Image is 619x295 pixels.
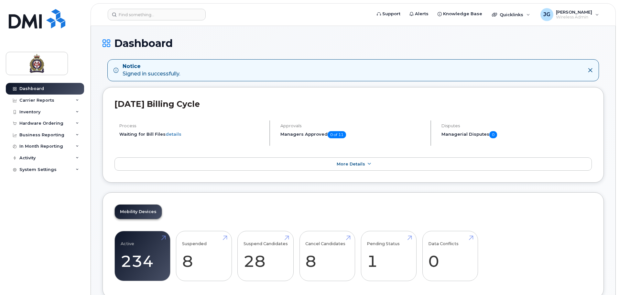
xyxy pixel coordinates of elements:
[123,63,180,78] div: Signed in successfully.
[121,235,164,278] a: Active 234
[244,235,288,278] a: Suspend Candidates 28
[115,205,162,219] a: Mobility Devices
[119,123,264,128] h4: Process
[280,123,425,128] h4: Approvals
[328,131,346,138] span: 0 of 11
[166,131,181,137] a: details
[114,99,592,109] h2: [DATE] Billing Cycle
[280,131,425,138] h5: Managers Approved
[182,235,226,278] a: Suspended 8
[489,131,497,138] span: 0
[441,123,592,128] h4: Disputes
[441,131,592,138] h5: Managerial Disputes
[103,38,604,49] h1: Dashboard
[337,162,365,166] span: More Details
[367,235,410,278] a: Pending Status 1
[428,235,472,278] a: Data Conflicts 0
[305,235,349,278] a: Cancel Candidates 8
[123,63,180,70] strong: Notice
[119,131,264,137] li: Waiting for Bill Files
